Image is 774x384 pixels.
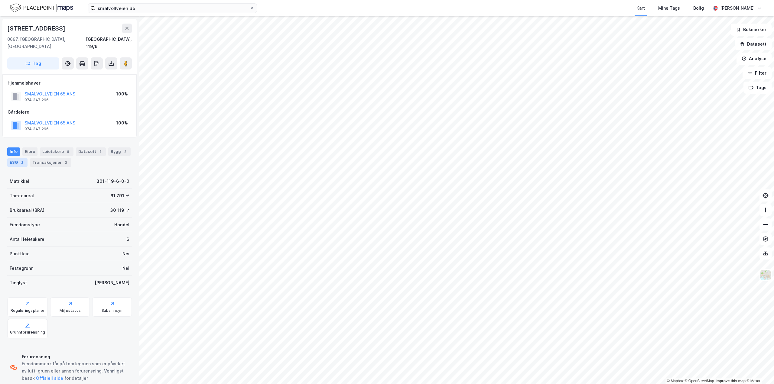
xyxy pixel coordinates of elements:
[24,98,49,102] div: 974 347 296
[95,4,249,13] input: Søk på adresse, matrikkel, gårdeiere, leietakere eller personer
[30,158,71,167] div: Transaksjoner
[19,160,25,166] div: 2
[658,5,680,12] div: Mine Tags
[7,24,67,33] div: [STREET_ADDRESS]
[116,90,128,98] div: 100%
[24,127,49,131] div: 974 347 296
[114,221,129,228] div: Handel
[743,67,772,79] button: Filter
[7,158,28,167] div: ESG
[65,149,71,155] div: 6
[7,147,20,156] div: Info
[10,330,45,335] div: Grunnforurensning
[110,192,129,199] div: 61 791 ㎡
[60,308,81,313] div: Miljøstatus
[10,265,33,272] div: Festegrunn
[110,207,129,214] div: 30 119 ㎡
[96,178,129,185] div: 301-119-6-0-0
[126,236,129,243] div: 6
[102,308,122,313] div: Saksinnsyn
[737,53,772,65] button: Analyse
[95,279,129,286] div: [PERSON_NAME]
[744,355,774,384] div: Kontrollprogram for chat
[11,308,45,313] div: Reguleringsplaner
[22,353,129,360] div: Forurensning
[86,36,132,50] div: [GEOGRAPHIC_DATA], 119/6
[116,119,128,127] div: 100%
[10,236,44,243] div: Antall leietakere
[40,147,73,156] div: Leietakere
[8,108,132,116] div: Gårdeiere
[10,279,27,286] div: Tinglyst
[97,149,103,155] div: 7
[716,379,746,383] a: Improve this map
[636,5,645,12] div: Kart
[8,79,132,87] div: Hjemmelshaver
[22,147,37,156] div: Eiere
[10,178,29,185] div: Matrikkel
[10,3,73,13] img: logo.f888ab2527a4732fd821a326f86c7f29.svg
[76,147,106,156] div: Datasett
[63,160,69,166] div: 3
[10,207,44,214] div: Bruksareal (BRA)
[10,192,34,199] div: Tomteareal
[7,57,59,69] button: Tag
[743,82,772,94] button: Tags
[720,5,755,12] div: [PERSON_NAME]
[108,147,131,156] div: Bygg
[693,5,704,12] div: Bolig
[760,269,771,281] img: Z
[735,38,772,50] button: Datasett
[122,250,129,257] div: Nei
[685,379,714,383] a: OpenStreetMap
[731,24,772,36] button: Bokmerker
[22,360,129,382] div: Eiendommen står på tomtegrunn som er påvirket av luft, grunn eller annen forurensning. Vennligst ...
[667,379,684,383] a: Mapbox
[10,221,40,228] div: Eiendomstype
[744,355,774,384] iframe: Chat Widget
[122,149,128,155] div: 2
[10,250,30,257] div: Punktleie
[7,36,86,50] div: 0667, [GEOGRAPHIC_DATA], [GEOGRAPHIC_DATA]
[122,265,129,272] div: Nei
